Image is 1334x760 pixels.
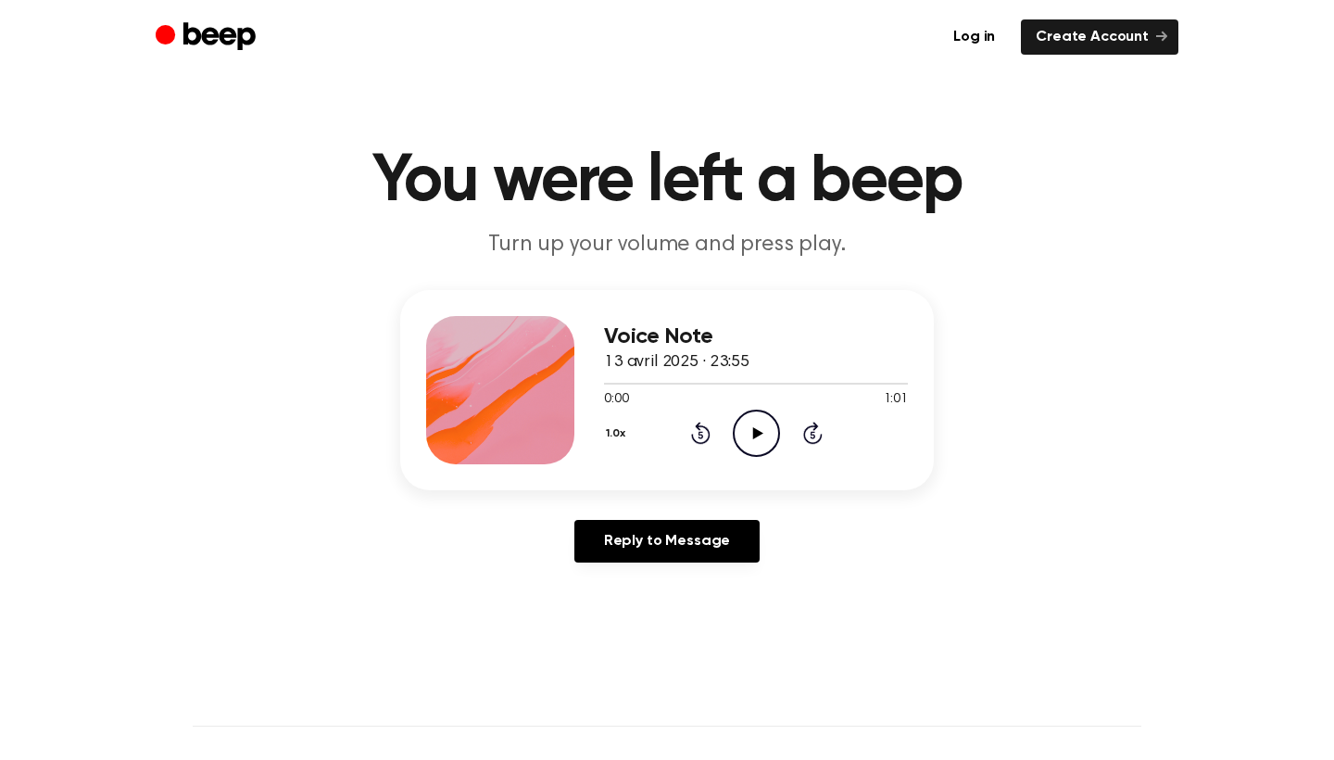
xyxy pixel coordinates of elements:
span: 13 avril 2025 · 23:55 [604,354,749,371]
span: 1:01 [884,390,908,410]
a: Log in [938,19,1010,55]
a: Create Account [1021,19,1178,55]
h3: Voice Note [604,324,908,349]
p: Turn up your volume and press play. [311,230,1023,260]
a: Beep [156,19,260,56]
a: Reply to Message [574,520,760,563]
span: 0:00 [604,390,628,410]
button: 1.0x [604,418,633,450]
h1: You were left a beep [193,148,1141,215]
